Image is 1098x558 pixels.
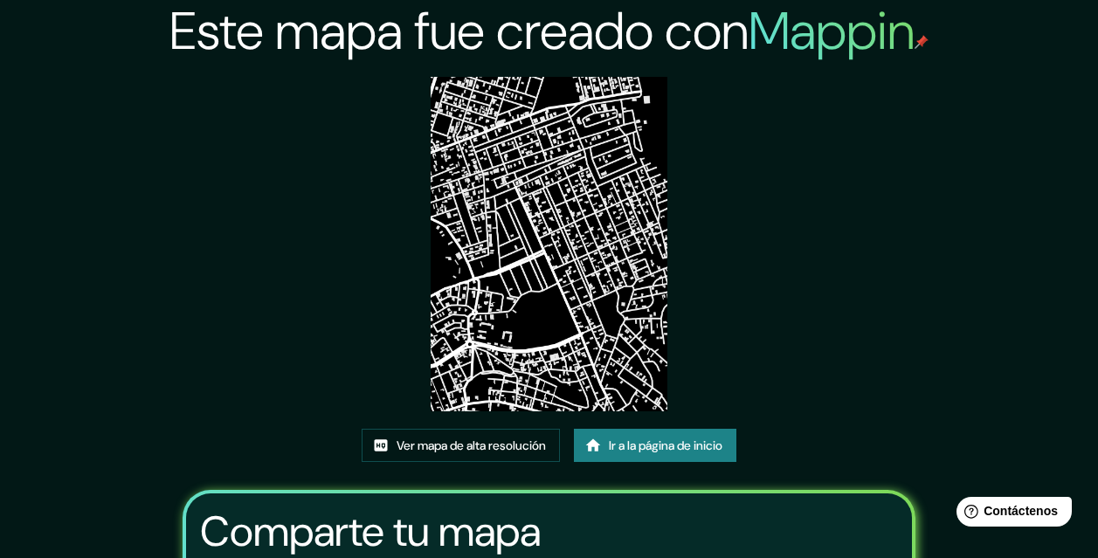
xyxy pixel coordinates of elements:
[431,77,667,411] img: created-map
[362,429,560,462] a: Ver mapa de alta resolución
[397,438,546,454] font: Ver mapa de alta resolución
[943,490,1079,539] iframe: Lanzador de widgets de ayuda
[574,429,736,462] a: Ir a la página de inicio
[609,438,722,454] font: Ir a la página de inicio
[915,35,929,49] img: pin de mapeo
